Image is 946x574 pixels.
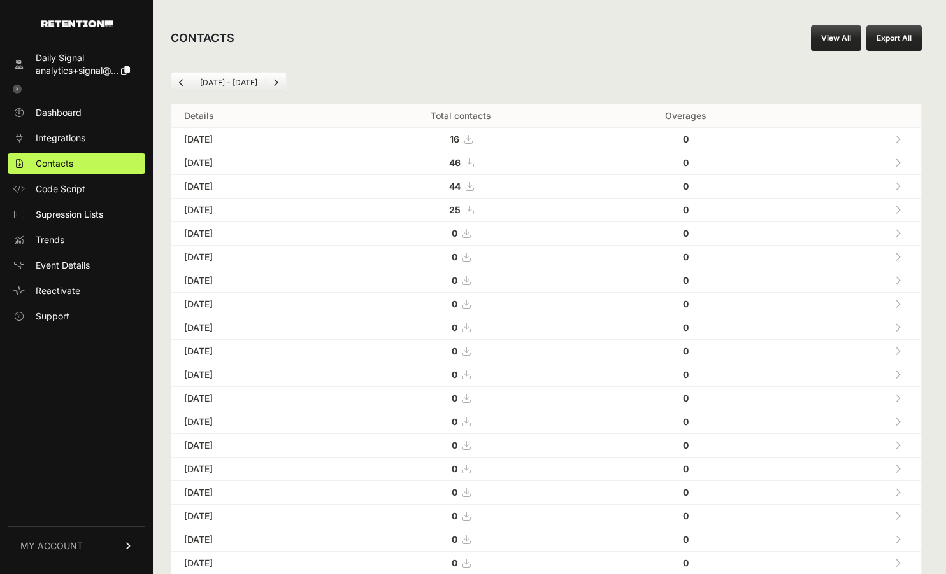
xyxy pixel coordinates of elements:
td: [DATE] [171,199,334,222]
a: Integrations [8,128,145,148]
th: Overages [587,104,784,128]
span: Dashboard [36,106,82,119]
a: 25 [449,204,473,215]
th: Total contacts [334,104,587,128]
a: Daily Signal analytics+signal@... [8,48,145,81]
strong: 0 [452,275,457,286]
strong: 0 [683,534,689,545]
strong: 0 [452,298,457,309]
span: Contacts [36,157,73,170]
span: MY ACCOUNT [20,540,83,552]
strong: 0 [683,369,689,380]
a: Next [266,73,286,93]
strong: 0 [452,251,457,262]
a: Reactivate [8,281,145,301]
td: [DATE] [171,340,334,363]
span: Code Script [36,183,85,195]
button: Export All [866,25,922,51]
strong: 0 [452,440,457,451]
span: Support [36,310,69,323]
a: Trends [8,230,145,250]
strong: 0 [683,463,689,474]
a: 16 [450,134,472,144]
a: Dashboard [8,102,145,123]
strong: 0 [683,322,689,333]
span: Integrations [36,132,85,144]
strong: 0 [683,510,689,521]
img: Retention.com [41,20,113,27]
td: [DATE] [171,128,334,151]
td: [DATE] [171,387,334,410]
strong: 25 [449,204,461,215]
a: View All [811,25,861,51]
strong: 0 [452,346,457,356]
strong: 0 [452,228,457,239]
td: [DATE] [171,528,334,552]
td: [DATE] [171,151,334,175]
strong: 0 [683,134,689,144]
strong: 0 [683,251,689,262]
strong: 0 [683,346,689,356]
li: [DATE] - [DATE] [192,78,265,88]
span: analytics+signal@... [36,65,118,76]
a: 44 [449,181,473,192]
strong: 0 [452,322,457,333]
td: [DATE] [171,481,334,505]
td: [DATE] [171,316,334,340]
div: Daily Signal [36,52,130,64]
a: Previous [171,73,192,93]
td: [DATE] [171,269,334,293]
a: Support [8,306,145,326]
span: Reactivate [36,284,80,297]
td: [DATE] [171,222,334,246]
strong: 0 [683,440,689,451]
td: [DATE] [171,293,334,316]
strong: 0 [683,228,689,239]
td: [DATE] [171,410,334,434]
td: [DATE] [171,434,334,458]
td: [DATE] [171,175,334,199]
span: Trends [36,234,64,246]
a: 46 [449,157,473,168]
strong: 0 [452,463,457,474]
td: [DATE] [171,458,334,481]
a: MY ACCOUNT [8,526,145,565]
strong: 0 [683,393,689,403]
strong: 44 [449,181,461,192]
td: [DATE] [171,246,334,269]
td: [DATE] [171,363,334,387]
strong: 46 [449,157,461,168]
strong: 0 [683,204,689,215]
strong: 0 [683,416,689,427]
strong: 0 [452,416,457,427]
a: Code Script [8,179,145,199]
strong: 0 [452,557,457,568]
strong: 0 [452,510,457,521]
td: [DATE] [171,505,334,528]
a: Contacts [8,153,145,174]
strong: 0 [683,181,689,192]
strong: 0 [683,298,689,309]
span: Event Details [36,259,90,272]
strong: 0 [683,275,689,286]
span: Supression Lists [36,208,103,221]
strong: 0 [452,393,457,403]
strong: 0 [683,157,689,168]
th: Details [171,104,334,128]
h2: CONTACTS [171,29,234,47]
strong: 0 [452,487,457,498]
a: Supression Lists [8,204,145,225]
a: Event Details [8,255,145,276]
strong: 0 [452,534,457,545]
strong: 16 [450,134,459,144]
strong: 0 [683,557,689,568]
strong: 0 [452,369,457,380]
strong: 0 [683,487,689,498]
